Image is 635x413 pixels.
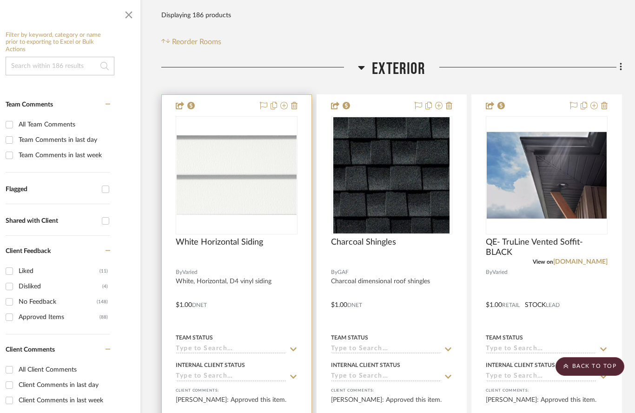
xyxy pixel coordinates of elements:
input: Type to Search… [486,373,596,381]
div: Team Status [486,333,523,342]
a: [DOMAIN_NAME] [553,259,608,265]
span: White Horizontal Siding [176,237,263,247]
span: Charcoal Shingles [331,237,396,247]
div: (88) [99,310,108,325]
div: Approved Items [19,310,99,325]
div: Internal Client Status [176,361,245,369]
span: Varied [492,268,508,277]
img: White Horizontal Siding [177,135,297,215]
div: All Team Comments [19,117,108,132]
div: Client Comments in last week [19,393,108,408]
input: Type to Search… [331,373,442,381]
div: Internal Client Status [486,361,555,369]
span: Client Feedback [6,248,51,254]
div: Disliked [19,279,102,294]
div: Displaying 186 products [161,6,231,25]
input: Type to Search… [331,345,442,354]
span: Varied [182,268,198,277]
input: Type to Search… [486,345,596,354]
div: Team Comments in last day [19,133,108,147]
span: Team Comments [6,101,53,108]
span: View on [533,259,553,265]
div: (4) [102,279,108,294]
h6: Filter by keyword, category or name prior to exporting to Excel or Bulk Actions [6,32,114,53]
span: By [331,268,337,277]
input: Type to Search… [176,345,286,354]
div: (11) [99,264,108,279]
div: Team Comments in last week [19,148,108,163]
input: Search within 186 results [6,57,114,75]
div: Flagged [6,186,97,193]
span: By [486,268,492,277]
div: (148) [97,294,108,309]
button: Close [119,4,138,22]
div: 0 [176,117,297,234]
img: Charcoal Shingles [333,117,450,233]
button: Reorder Rooms [161,36,221,47]
img: QE- TruLine Vented Soffit- BLACK [487,132,607,219]
span: Client Comments [6,346,55,353]
input: Type to Search… [176,373,286,381]
div: Internal Client Status [331,361,400,369]
div: Team Status [176,333,213,342]
div: Liked [19,264,99,279]
div: All Client Comments [19,362,108,377]
div: Client Comments in last day [19,378,108,393]
span: Exterior [372,59,425,79]
div: Team Status [331,333,368,342]
span: GAF [337,268,349,277]
div: Shared with Client [6,217,97,225]
span: By [176,268,182,277]
div: No Feedback [19,294,97,309]
span: QE- TruLine Vented Soffit- BLACK [486,237,608,258]
scroll-to-top-button: BACK TO TOP [556,357,624,376]
span: Reorder Rooms [172,36,221,47]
